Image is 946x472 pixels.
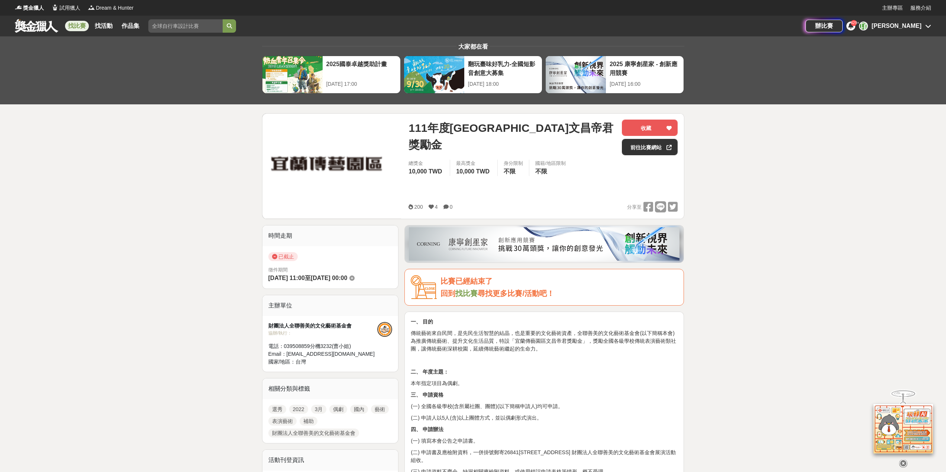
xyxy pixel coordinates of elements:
div: 身分限制 [504,160,523,167]
a: 國內 [350,405,368,414]
a: 服務介紹 [910,4,931,12]
span: 最高獎金 [456,160,491,167]
div: 時間走期 [262,225,398,246]
input: 全球自行車設計比賽 [148,19,223,33]
a: 選秀 [268,405,286,414]
a: 偶劇 [329,405,347,414]
a: Logo獎金獵人 [15,4,44,12]
div: 項 [859,22,868,30]
a: LogoDream & Hunter [88,4,133,12]
div: 電話： 039508859分機3232(曹小姐) [268,342,378,350]
span: 至 [305,275,311,281]
div: 協辦/執行： [268,330,378,336]
a: 財團法人全聯善美的文化藝術基金會 [268,429,359,437]
a: 補助 [300,417,317,426]
span: 獎金獵人 [23,4,44,12]
a: 2022 [289,405,308,414]
span: 分享至 [627,202,642,213]
span: Dream & Hunter [96,4,133,12]
a: 2025 康寧創星家 - 創新應用競賽[DATE] 16:00 [545,56,684,94]
p: (一) 全國各級學校(含所屬社團、團體)(以下簡稱申請人)均可申請。 [411,403,678,410]
div: [DATE] 17:00 [326,80,397,88]
span: 大家都在看 [456,43,490,50]
span: 10,000 TWD [409,168,442,175]
p: 本年指定項目為偶劇。 [411,380,678,387]
span: [DATE] 11:00 [268,275,305,281]
div: 財團法人全聯善美的文化藝術基金會 [268,322,378,330]
div: 2025 康寧創星家 - 創新應用競賽 [610,60,680,77]
span: 0 [450,204,453,210]
div: 翻玩臺味好乳力-全國短影音創意大募集 [468,60,538,77]
span: [DATE] 00:00 [311,275,347,281]
a: 藝術 [371,405,389,414]
span: 台灣 [296,359,306,365]
img: Logo [88,4,95,11]
div: [PERSON_NAME] [872,22,921,30]
span: 10,000 TWD [456,168,490,175]
a: 辦比賽 [805,20,843,32]
img: Logo [15,4,22,11]
span: 已截止 [268,252,298,261]
button: 收藏 [622,120,678,136]
div: [DATE] 16:00 [610,80,680,88]
a: 2025國泰卓越獎助計畫[DATE] 17:00 [262,56,401,94]
img: Cover Image [262,114,401,218]
span: 4 [435,204,438,210]
span: 尋找更多比賽/活動吧！ [478,289,554,297]
a: 表演藝術 [268,417,297,426]
img: d2146d9a-e6f6-4337-9592-8cefde37ba6b.png [874,400,933,449]
strong: 三、 申請資格 [411,392,443,398]
div: 主辦單位 [262,295,398,316]
span: 200 [414,204,423,210]
img: Icon [411,275,437,299]
a: 找比賽 [65,21,89,31]
span: 不限 [504,168,516,175]
span: 徵件期間 [268,267,288,273]
span: 不限 [535,168,547,175]
a: Logo試用獵人 [51,4,80,12]
div: 比賽已經結束了 [440,275,678,287]
a: 前往比賽網站 [622,139,678,155]
strong: 四、 申請辦法 [411,426,443,432]
img: be6ed63e-7b41-4cb8-917a-a53bd949b1b4.png [409,227,679,261]
a: 找比賽 [455,289,478,297]
a: 翻玩臺味好乳力-全國短影音創意大募集[DATE] 18:00 [404,56,542,94]
span: 國家/地區： [268,359,296,365]
a: 主辦專區 [882,4,903,12]
strong: 一、 目的 [411,319,433,325]
p: (二) 申請人以5人(含)以上團體方式，並以偶劇形式演出。 [411,414,678,422]
div: 國籍/地區限制 [535,160,566,167]
div: 活動刊登資訊 [262,450,398,471]
div: Email： [EMAIL_ADDRESS][DOMAIN_NAME] [268,350,378,358]
span: 總獎金 [409,160,444,167]
span: 回到 [440,289,455,297]
a: 3月 [311,405,327,414]
div: 相關分類與標籤 [262,378,398,399]
span: 試用獵人 [59,4,80,12]
a: 作品集 [119,21,142,31]
p: (一) 填寫本會公告之申請書。 [411,437,678,445]
strong: 二、 年度主題： [411,369,449,375]
p: (二) 申請書及應檢附資料，一併掛號郵寄26841[STREET_ADDRESS] 財團法人全聯善美的文化藝術基金會展演活動組收。 [411,449,678,464]
p: 傳統藝術來自民間，是先民生活智慧的結晶，也是重要的文化藝術資產，全聯善美的文化藝術基金會(以下簡稱本會)為推廣傳統藝術、提升文化生活品質，特設「宜蘭傳藝園區文昌帝君獎勵金」，獎勵全國各級學校傳統... [411,329,678,353]
a: 找活動 [92,21,116,31]
div: [DATE] 18:00 [468,80,538,88]
span: 429+ [851,21,859,25]
span: 111年度[GEOGRAPHIC_DATA]文昌帝君獎勵金 [409,120,616,153]
img: Logo [51,4,59,11]
div: 2025國泰卓越獎助計畫 [326,60,397,77]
